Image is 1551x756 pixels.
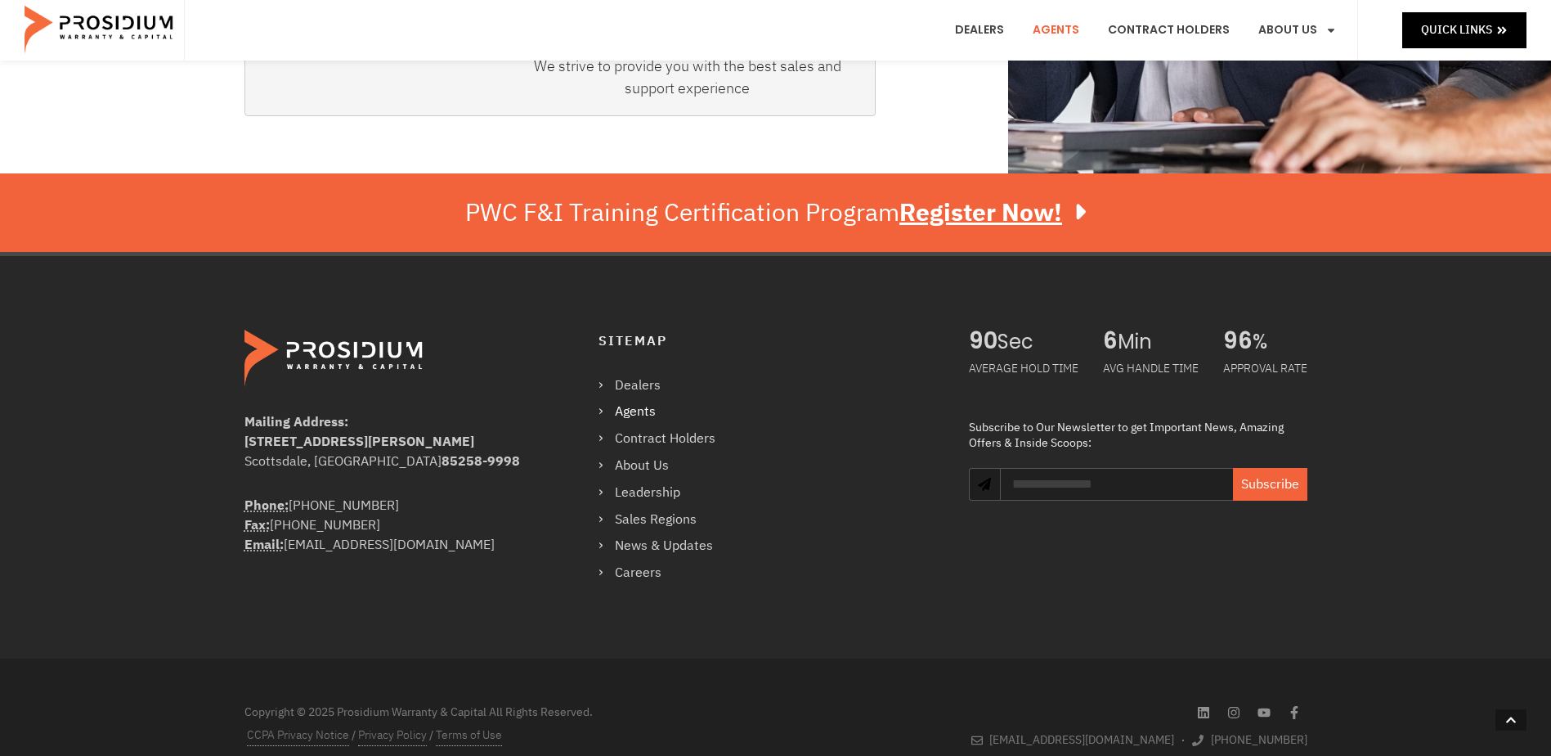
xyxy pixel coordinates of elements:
div: We strive to provide you with the best sales and support experience [517,55,858,107]
a: Quick Links [1402,12,1526,47]
span: [EMAIL_ADDRESS][DOMAIN_NAME] [985,730,1174,750]
span: 90 [969,330,997,354]
u: Register Now! [899,194,1062,231]
a: Agents [598,400,732,424]
a: Privacy Policy [358,725,427,746]
span: % [1253,330,1307,354]
a: About Us [598,454,732,478]
span: Quick Links [1421,20,1492,40]
a: Dealers [598,374,732,398]
h4: Sitemap [598,330,936,353]
div: Subscribe to Our Newsletter to get Important News, Amazing Offers & Inside Scoops: [969,420,1307,452]
div: APPROVAL RATE [1223,354,1307,383]
b: [STREET_ADDRESS][PERSON_NAME] [244,432,474,452]
strong: Phone: [244,496,289,515]
abbr: Fax [244,515,270,535]
a: Careers [598,561,732,585]
form: Newsletter Form [1000,468,1307,517]
a: Contract Holders [598,427,732,451]
div: AVG HANDLE TIME [1103,354,1199,383]
nav: Menu [598,374,732,585]
strong: Email: [244,535,284,555]
div: Copyright © 2025 Prosidium Warranty & Capital All Rights Reserved. [244,704,768,721]
a: [EMAIL_ADDRESS][DOMAIN_NAME] [971,730,1175,750]
span: [PHONE_NUMBER] [1207,730,1307,750]
a: Sales Regions [598,508,732,532]
a: Terms of Use [436,725,502,746]
a: News & Updates [598,534,732,558]
abbr: Phone Number [244,496,289,515]
a: CCPA Privacy Notice [247,725,349,746]
span: 6 [1103,330,1118,354]
abbr: Email Address [244,535,284,555]
button: Subscribe [1233,468,1307,501]
span: 96 [1223,330,1253,354]
div: [PHONE_NUMBER] [PHONE_NUMBER] [EMAIL_ADDRESS][DOMAIN_NAME] [244,496,533,555]
span: Sec [997,330,1078,354]
span: Subscribe [1241,475,1299,494]
b: 85258-9998 [442,452,520,471]
a: [PHONE_NUMBER] [1192,730,1307,750]
span: Min [1118,330,1199,354]
div: / / [244,725,768,746]
div: Scottsdale, [GEOGRAPHIC_DATA] [244,452,533,471]
div: PWC F&I Training Certification Program [465,198,1086,227]
b: Mailing Address: [244,412,348,432]
div: AVERAGE HOLD TIME [969,354,1078,383]
strong: Fax: [244,515,270,535]
a: Leadership [598,481,732,505]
